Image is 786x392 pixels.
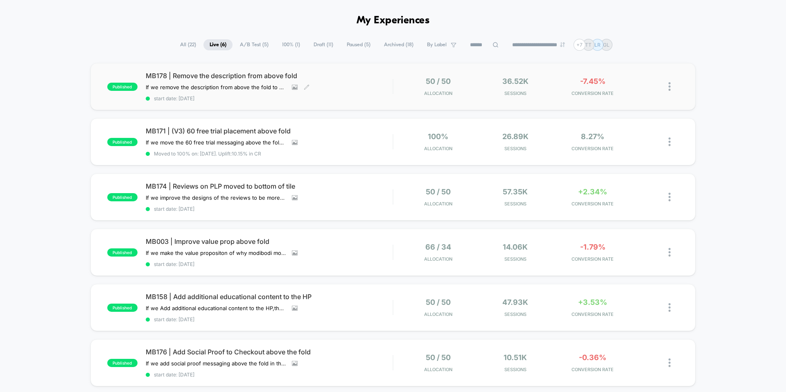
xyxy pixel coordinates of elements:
span: CONVERSION RATE [556,311,629,317]
span: CONVERSION RATE [556,146,629,151]
img: close [669,82,671,91]
span: If we move the 60 free trial messaging above the fold for mobile,then conversions will increase,b... [146,139,286,146]
span: 47.93k [502,298,528,306]
span: Sessions [479,311,552,317]
span: start date: [DATE] [146,316,393,322]
span: Live ( 6 ) [203,39,233,50]
span: start date: [DATE] [146,206,393,212]
span: A/B Test ( 5 ) [234,39,275,50]
span: MB171 | (V3) 60 free trial placement above fold [146,127,393,135]
span: 50 / 50 [426,298,451,306]
span: published [107,359,138,367]
span: CONVERSION RATE [556,201,629,207]
span: 50 / 50 [426,353,451,362]
img: close [669,193,671,201]
span: Allocation [424,90,452,96]
span: Sessions [479,146,552,151]
span: +3.53% [578,298,607,306]
span: 8.27% [581,132,604,141]
span: Allocation [424,256,452,262]
span: If we improve the designs of the reviews to be more visible and credible,then conversions will in... [146,194,286,201]
span: Archived ( 18 ) [378,39,420,50]
span: 50 / 50 [426,77,451,86]
span: Sessions [479,256,552,262]
img: close [669,303,671,312]
span: Sessions [479,201,552,207]
span: Sessions [479,367,552,372]
span: published [107,138,138,146]
span: 57.35k [503,187,528,196]
span: All ( 22 ) [174,39,202,50]
span: Allocation [424,367,452,372]
span: published [107,304,138,312]
span: 66 / 34 [425,243,451,251]
span: +2.34% [578,187,607,196]
span: 100% [428,132,448,141]
span: If we make the value propositon of why modibodi more clear above the fold,then conversions will i... [146,250,286,256]
span: published [107,193,138,201]
span: By Label [427,42,447,48]
span: start date: [DATE] [146,95,393,101]
span: Allocation [424,311,452,317]
span: MB174 | Reviews on PLP moved to bottom of tile [146,182,393,190]
span: Allocation [424,201,452,207]
span: Sessions [479,90,552,96]
span: 36.52k [502,77,529,86]
span: -1.79% [580,243,605,251]
span: start date: [DATE] [146,261,393,267]
span: CONVERSION RATE [556,367,629,372]
span: -7.45% [580,77,605,86]
img: end [560,42,565,47]
span: MB176 | Add Social Proof to Checkout above the fold [146,348,393,356]
img: close [669,248,671,257]
img: close [669,137,671,146]
span: 50 / 50 [426,187,451,196]
span: 100% ( 1 ) [276,39,306,50]
img: close [669,358,671,367]
span: Allocation [424,146,452,151]
span: published [107,248,138,257]
span: 14.06k [503,243,528,251]
span: published [107,83,138,91]
span: MB003 | Improve value prop above fold [146,237,393,246]
h1: My Experiences [357,15,430,27]
span: CONVERSION RATE [556,90,629,96]
span: If we add social proof messaging above the fold in the checkout,then conversions will increase,be... [146,360,286,367]
span: Draft ( 11 ) [307,39,339,50]
p: GL [603,42,610,48]
span: CONVERSION RATE [556,256,629,262]
span: 26.89k [502,132,529,141]
span: MB158 | Add additional educational content to the HP [146,293,393,301]
span: -0.36% [579,353,606,362]
span: Paused ( 5 ) [341,39,377,50]
span: If we Add additional educational content to the HP,then CTR will increase,because visitors are be... [146,305,286,311]
div: + 7 [574,39,585,51]
p: LR [594,42,601,48]
span: If we remove the description from above the fold to bring key content above the fold,then convers... [146,84,286,90]
span: 10.51k [504,353,527,362]
span: MB178 | Remove the description from above fold [146,72,393,80]
span: Moved to 100% on: [DATE] . Uplift: 10.15% in CR [154,151,261,157]
span: start date: [DATE] [146,372,393,378]
p: TT [585,42,592,48]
